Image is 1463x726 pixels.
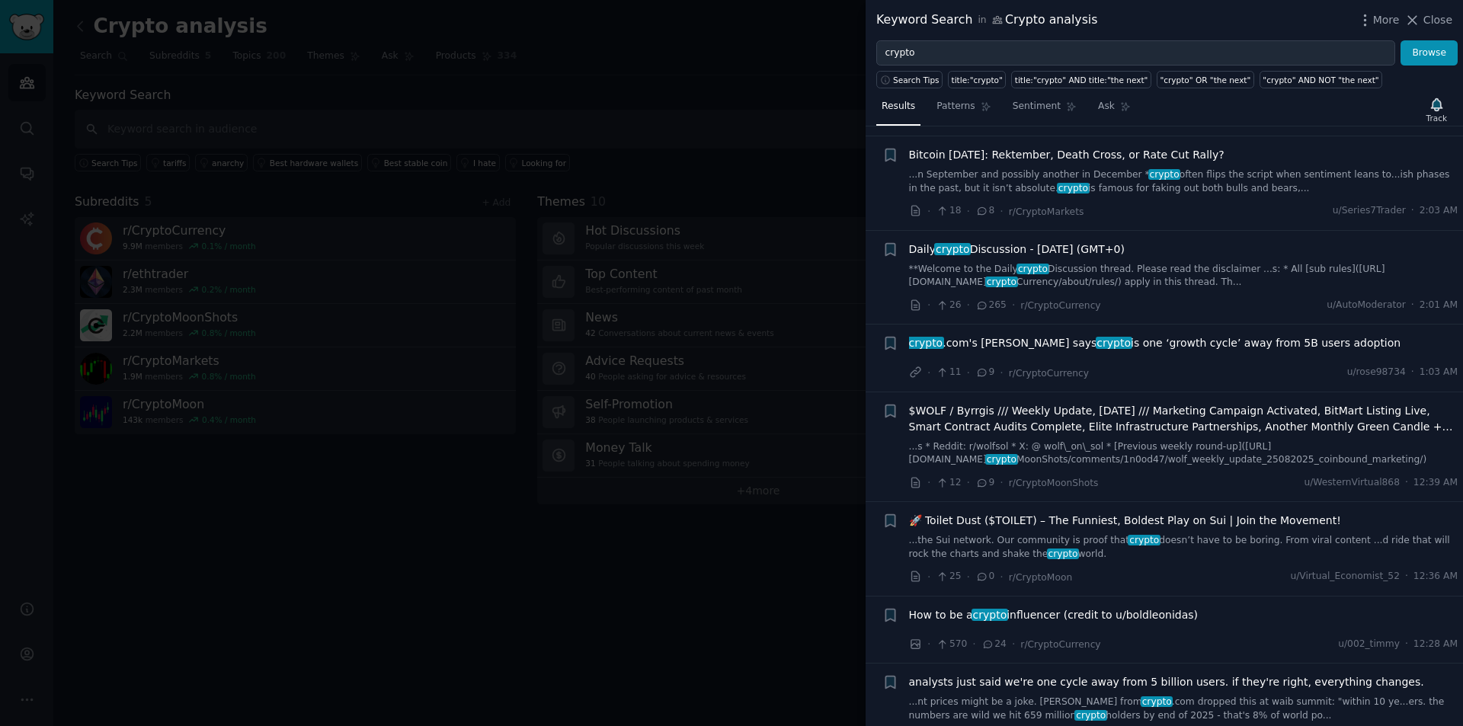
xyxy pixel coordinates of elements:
span: r/CryptoCurrency [1020,639,1100,650]
span: crypto [972,609,1008,621]
span: r/CryptoMoon [1009,572,1072,583]
span: u/Virtual_Economist_52 [1290,570,1400,584]
a: "crypto" OR "the next" [1157,71,1254,88]
span: r/CryptoMarkets [1009,206,1084,217]
a: title:"crypto" AND title:"the next" [1011,71,1151,88]
div: title:"crypto" AND title:"the next" [1015,75,1148,85]
span: · [1000,203,1003,219]
span: crypto [1128,535,1160,545]
span: crypto [934,243,971,255]
a: analysts just said we're one cycle away from 5 billion users. if they're right, everything changes. [909,674,1424,690]
span: · [927,297,930,313]
span: u/WesternVirtual868 [1304,476,1400,490]
span: 12:39 AM [1413,476,1458,490]
a: 🚀 Toilet Dust ($TOILET) – The Funniest, Boldest Play on Sui | Join the Movement! [909,513,1341,529]
span: 1:03 AM [1420,366,1458,379]
span: More [1373,12,1400,28]
span: · [972,636,975,652]
span: crypto [1096,337,1132,349]
span: 570 [936,638,967,651]
span: in [978,14,986,27]
a: crypto.com's [PERSON_NAME] sayscryptois one ‘growth cycle’ away from 5B users adoption [909,335,1401,351]
a: Results [876,94,920,126]
a: Bitcoin [DATE]: Rektember, Death Cross, or Rate Cut Rally? [909,147,1225,163]
span: 0 [975,570,994,584]
span: · [1000,365,1003,381]
div: Keyword Search Crypto analysis [876,11,1097,30]
span: 265 [975,299,1007,312]
div: "crypto" OR "the next" [1160,75,1250,85]
span: · [927,365,930,381]
span: · [967,475,970,491]
span: · [1405,570,1408,584]
span: · [1411,299,1414,312]
input: Try a keyword related to your business [876,40,1395,66]
span: · [1411,204,1414,218]
span: .com's [PERSON_NAME] says is one ‘growth cycle’ away from 5B users adoption [909,335,1401,351]
span: crypto [908,337,944,349]
span: 9 [975,366,994,379]
a: Ask [1093,94,1136,126]
a: Patterns [931,94,996,126]
a: DailycryptoDiscussion - [DATE] (GMT+0) [909,241,1125,257]
button: More [1357,12,1400,28]
div: "crypto" AND NOT "the next" [1263,75,1378,85]
span: · [1405,638,1408,651]
div: Track [1426,113,1447,123]
span: 25 [936,570,961,584]
span: 12:28 AM [1413,638,1458,651]
a: ...nt prices might be a joke. [PERSON_NAME] fromcrypto.com dropped this at waib summit: "within 1... [909,696,1458,722]
span: crypto [985,454,1018,465]
span: 8 [975,204,994,218]
span: crypto [1074,710,1107,721]
span: · [1000,569,1003,585]
span: r/CryptoCurrency [1020,300,1100,311]
span: Daily Discussion - [DATE] (GMT+0) [909,241,1125,257]
span: u/002_timmy [1338,638,1400,651]
span: 24 [981,638,1007,651]
a: **Welcome to the DailycryptoDiscussion thread. Please read the disclaimer ...s: * All [sub rules]... [909,263,1458,289]
span: · [967,365,970,381]
a: ...s * Reddit: r/wolfsol * X: @ wolf\_on\_sol * [Previous weekly round-up]([URL][DOMAIN_NAME]cryp... [909,440,1458,467]
span: · [927,475,930,491]
span: crypto [1047,548,1080,559]
span: · [1012,297,1015,313]
span: Close [1423,12,1452,28]
span: Sentiment [1013,100,1061,114]
span: 2:03 AM [1420,204,1458,218]
a: ...n September and possibly another in December *cryptooften flips the script when sentiment lean... [909,168,1458,195]
span: u/Series7Trader [1333,204,1406,218]
span: 2:01 AM [1420,299,1458,312]
span: 12 [936,476,961,490]
span: r/CryptoMoonShots [1009,478,1099,488]
span: 18 [936,204,961,218]
span: · [967,297,970,313]
span: · [927,636,930,652]
span: · [927,569,930,585]
span: 12:36 AM [1413,570,1458,584]
span: Search Tips [893,75,940,85]
a: $WOLF / Byrrgis /// Weekly Update, [DATE] /// Marketing Campaign Activated, BitMart Listing Live,... [909,403,1458,435]
span: crypto [1016,264,1049,274]
span: · [927,203,930,219]
button: Track [1421,94,1452,126]
button: Close [1404,12,1452,28]
a: title:"crypto" [948,71,1006,88]
span: r/CryptoCurrency [1009,368,1089,379]
span: crypto [1141,696,1173,707]
span: · [1411,366,1414,379]
span: crypto [1057,183,1090,193]
span: 9 [975,476,994,490]
span: · [1405,476,1408,490]
span: 11 [936,366,961,379]
span: u/rose98734 [1347,366,1406,379]
a: "crypto" AND NOT "the next" [1260,71,1382,88]
span: Results [882,100,915,114]
span: u/AutoModerator [1327,299,1406,312]
div: title:"crypto" [952,75,1003,85]
a: How to be acryptoinfluencer (credit to u/boldleonidas) [909,607,1199,623]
